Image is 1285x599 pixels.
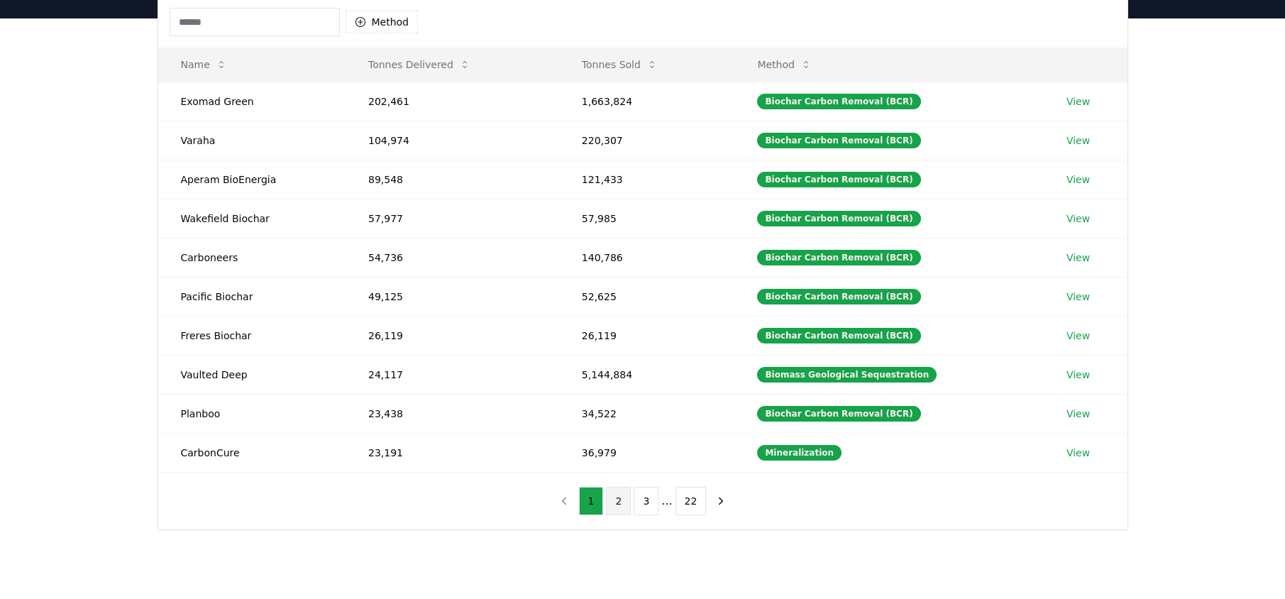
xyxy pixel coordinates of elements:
[1066,407,1090,421] a: View
[559,199,735,238] td: 57,985
[346,277,559,316] td: 49,125
[346,316,559,355] td: 26,119
[1066,251,1090,265] a: View
[559,160,735,199] td: 121,433
[158,199,346,238] td: Wakefield Biochar
[559,277,735,316] td: 52,625
[709,487,733,515] button: next page
[579,487,604,515] button: 1
[346,394,559,433] td: 23,438
[158,355,346,394] td: Vaulted Deep
[757,445,842,461] div: Mineralization
[570,50,669,79] button: Tonnes Sold
[158,160,346,199] td: Aperam BioEnergia
[346,11,419,33] button: Method
[757,133,920,148] div: Biochar Carbon Removal (BCR)
[158,433,346,472] td: CarbonCure
[757,328,920,344] div: Biochar Carbon Removal (BCR)
[1066,94,1090,109] a: View
[346,121,559,160] td: 104,974
[346,238,559,277] td: 54,736
[559,394,735,433] td: 34,522
[757,367,937,383] div: Biomass Geological Sequestration
[346,355,559,394] td: 24,117
[158,316,346,355] td: Freres Biochar
[757,406,920,422] div: Biochar Carbon Removal (BCR)
[559,82,735,121] td: 1,663,824
[357,50,482,79] button: Tonnes Delivered
[675,487,707,515] button: 22
[757,250,920,265] div: Biochar Carbon Removal (BCR)
[606,487,631,515] button: 2
[559,433,735,472] td: 36,979
[1066,368,1090,382] a: View
[757,211,920,226] div: Biochar Carbon Removal (BCR)
[346,199,559,238] td: 57,977
[1066,211,1090,226] a: View
[559,121,735,160] td: 220,307
[158,121,346,160] td: Varaha
[1066,329,1090,343] a: View
[757,172,920,187] div: Biochar Carbon Removal (BCR)
[346,160,559,199] td: 89,548
[1066,172,1090,187] a: View
[1066,290,1090,304] a: View
[661,493,672,510] li: ...
[746,50,823,79] button: Method
[634,487,658,515] button: 3
[158,82,346,121] td: Exomad Green
[1066,133,1090,148] a: View
[559,316,735,355] td: 26,119
[158,238,346,277] td: Carboneers
[170,50,238,79] button: Name
[346,433,559,472] td: 23,191
[158,394,346,433] td: Planboo
[559,355,735,394] td: 5,144,884
[559,238,735,277] td: 140,786
[757,94,920,109] div: Biochar Carbon Removal (BCR)
[346,82,559,121] td: 202,461
[158,277,346,316] td: Pacific Biochar
[1066,446,1090,460] a: View
[757,289,920,304] div: Biochar Carbon Removal (BCR)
